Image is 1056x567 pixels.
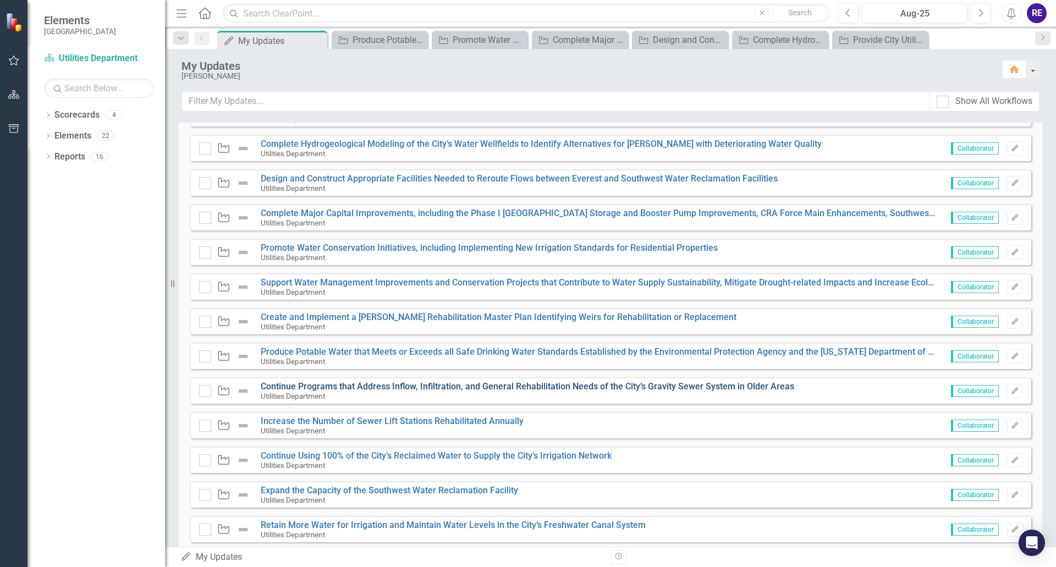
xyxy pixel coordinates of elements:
a: Utilities Department [44,52,154,65]
a: Complete Hydrogeological Modeling of the City’s Water Wellfields to Identify Alternatives for [PE... [261,139,822,149]
span: Collaborator [951,142,999,155]
div: Aug-25 [866,7,964,20]
span: Elements [44,14,116,27]
a: Promote Water Conservation Initiatives, including Implementing New Irrigation Standards for Resid... [261,243,718,253]
img: Not Defined [237,177,250,190]
small: Utilities Department [261,322,325,331]
a: Design and Construct Appropriate Facilities Needed to Reroute Flows between Everest and Southwest... [635,33,725,47]
a: Continue Using 100% of the City’s Reclaimed Water to Supply the City’s Irrigation Network [261,450,612,461]
img: Not Defined [237,142,250,155]
small: Utilities Department [261,184,325,192]
a: Produce Potable Water that Meets or Exceeds all Safe Drinking Water Standards Established by the ... [334,33,425,47]
a: Promote Water Conservation Initiatives, including Implementing New Irrigation Standards for Resid... [435,33,525,47]
span: Collaborator [951,385,999,397]
div: Show All Workflows [955,95,1032,108]
div: Design and Construct Appropriate Facilities Needed to Reroute Flows between Everest and Southwest... [653,33,725,47]
input: Search ClearPoint... [223,4,830,23]
span: Collaborator [951,350,999,362]
a: Elements [54,130,91,142]
span: Collaborator [951,524,999,536]
button: Search [772,5,827,21]
a: Expand the Capacity of the Southwest Water Reclamation Facility [261,485,518,496]
input: Search Below... [44,79,154,98]
a: Continue Programs that Address Inflow, Infiltration, and General Rehabilitation Needs of the City... [261,381,794,392]
img: Not Defined [237,454,250,467]
small: Utilities Department [261,288,325,296]
div: 4 [105,111,123,120]
small: Utilities Department [261,496,325,504]
span: Collaborator [951,281,999,293]
div: 22 [97,131,114,141]
a: Provide City Utilities along Missing Gaps on [GEOGRAPHIC_DATA] [835,33,925,47]
div: Produce Potable Water that Meets or Exceeds all Safe Drinking Water Standards Established by the ... [353,33,425,47]
a: Retain More Water for Irrigation and Maintain Water Levels in the City’s Freshwater Canal System [261,520,646,530]
img: Not Defined [237,384,250,398]
small: Utilities Department [261,426,325,435]
div: [PERSON_NAME] [182,72,991,80]
span: Collaborator [951,246,999,258]
input: Filter My Updates... [182,91,930,112]
div: 16 [91,152,108,161]
span: Search [788,8,812,17]
div: Provide City Utilities along Missing Gaps on [GEOGRAPHIC_DATA] [853,33,925,47]
a: Design and Construct Appropriate Facilities Needed to Reroute Flows between Everest and Southwest... [261,173,778,184]
img: Not Defined [237,419,250,432]
small: Utilities Department [261,253,325,262]
small: Utilities Department [261,461,325,470]
img: ClearPoint Strategy [5,13,25,32]
div: Promote Water Conservation Initiatives, including Implementing New Irrigation Standards for Resid... [453,33,525,47]
span: Collaborator [951,212,999,224]
a: Complete Hydrogeological Modeling of the City’s Water Wellfields to Identify Alternatives for [PE... [735,33,825,47]
div: My Updates [238,34,324,48]
img: Not Defined [237,246,250,259]
small: [GEOGRAPHIC_DATA] [44,27,116,36]
a: Increase the Number of Sewer Lift Stations Rehabilitated Annually [261,416,524,426]
span: Collaborator [951,177,999,189]
a: Reports [54,151,85,163]
div: Open Intercom Messenger [1019,530,1045,556]
div: Complete Hydrogeological Modeling of the City’s Water Wellfields to Identify Alternatives for [PE... [753,33,825,47]
button: RE [1027,3,1047,23]
img: Not Defined [237,350,250,363]
a: Create and Implement a [PERSON_NAME] Rehabilitation Master Plan Identifying Weirs for Rehabilitat... [261,312,736,322]
div: My Updates [182,60,991,72]
a: Complete Major Capital Improvements, including the Phase I [GEOGRAPHIC_DATA] Storage and Booster ... [535,33,625,47]
small: Utilities Department [261,218,325,227]
img: Not Defined [237,523,250,536]
small: Utilities Department [261,149,325,158]
div: Complete Major Capital Improvements, including the Phase I [GEOGRAPHIC_DATA] Storage and Booster ... [553,33,625,47]
div: My Updates [180,551,602,564]
button: Aug-25 [862,3,967,23]
img: Not Defined [237,211,250,224]
img: Not Defined [237,488,250,502]
span: Collaborator [951,489,999,501]
small: Utilities Department [261,392,325,400]
img: Not Defined [237,280,250,294]
a: Produce Potable Water that Meets or Exceeds all Safe Drinking Water Standards Established by the ... [261,346,1028,357]
a: Scorecards [54,109,100,122]
img: Not Defined [237,315,250,328]
span: Collaborator [951,454,999,466]
span: Collaborator [951,316,999,328]
span: Collaborator [951,420,999,432]
small: Utilities Department [261,357,325,366]
small: Utilities Department [261,530,325,539]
